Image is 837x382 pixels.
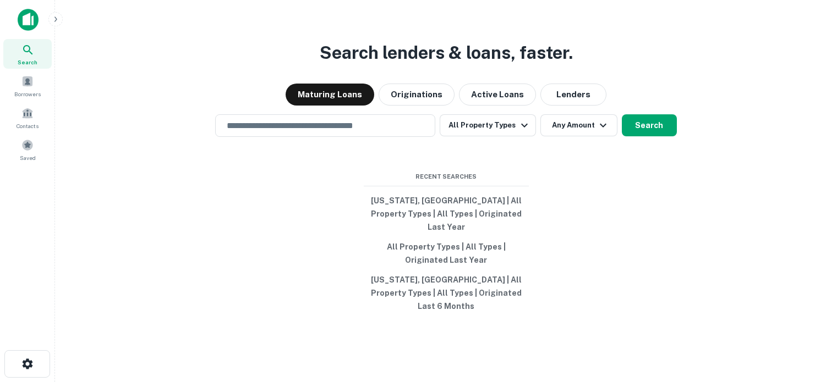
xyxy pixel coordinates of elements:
h3: Search lenders & loans, faster. [320,40,573,66]
button: Search [622,114,677,136]
button: Lenders [540,84,606,106]
button: All Property Types | All Types | Originated Last Year [364,237,529,270]
a: Borrowers [3,71,52,101]
span: Borrowers [14,90,41,98]
button: Any Amount [540,114,617,136]
button: [US_STATE], [GEOGRAPHIC_DATA] | All Property Types | All Types | Originated Last Year [364,191,529,237]
button: Active Loans [459,84,536,106]
button: [US_STATE], [GEOGRAPHIC_DATA] | All Property Types | All Types | Originated Last 6 Months [364,270,529,316]
button: Maturing Loans [286,84,374,106]
a: Search [3,39,52,69]
span: Recent Searches [364,172,529,181]
img: capitalize-icon.png [18,9,39,31]
span: Saved [20,153,36,162]
span: Search [18,58,37,67]
a: Saved [3,135,52,164]
a: Contacts [3,103,52,132]
button: All Property Types [440,114,535,136]
span: Contacts [17,121,39,130]
button: Originations [379,84,455,106]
